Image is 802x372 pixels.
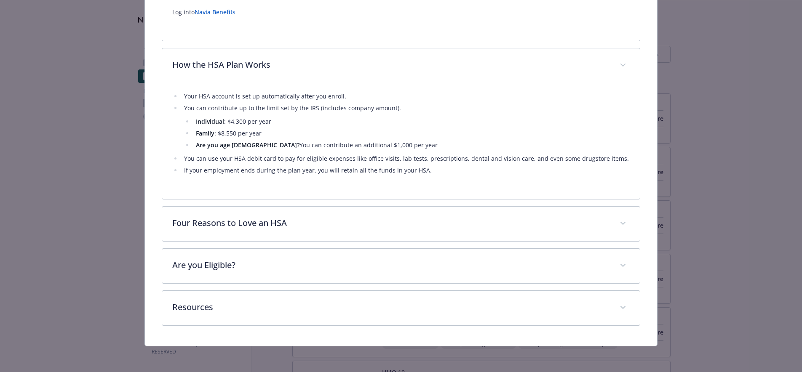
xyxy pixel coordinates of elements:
p: Log into [172,7,630,17]
li: : $4,300 per year [193,117,630,127]
div: Are you Eligible? [162,249,640,283]
li: You can contribute up to the limit set by the IRS (includes company amount). [182,103,630,150]
strong: Individual [196,117,224,125]
div: Four Reasons to Love an HSA [162,207,640,241]
strong: Are you age [DEMOGRAPHIC_DATA]? [196,141,299,149]
li: If your employment ends during the plan year, you will retain all the funds in your HSA. [182,165,630,175]
p: Are you Eligible? [172,259,610,271]
a: Navia Benefits [195,8,235,16]
li: : $8,550 per year [193,128,630,138]
p: How the HSA Plan Works [172,58,610,71]
p: Resources [172,301,610,314]
li: Your HSA account is set up automatically after you enroll. [182,91,630,101]
strong: Family [196,129,214,137]
li: You can use your HSA debit card to pay for eligible expenses like office visits, lab tests, presc... [182,154,630,164]
li: You can contribute an additional $1,000 per year [193,140,630,150]
div: Resources [162,291,640,325]
p: Four Reasons to Love an HSA [172,217,610,229]
div: How the HSA Plan Works [162,48,640,83]
div: How the HSA Plan Works [162,83,640,199]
